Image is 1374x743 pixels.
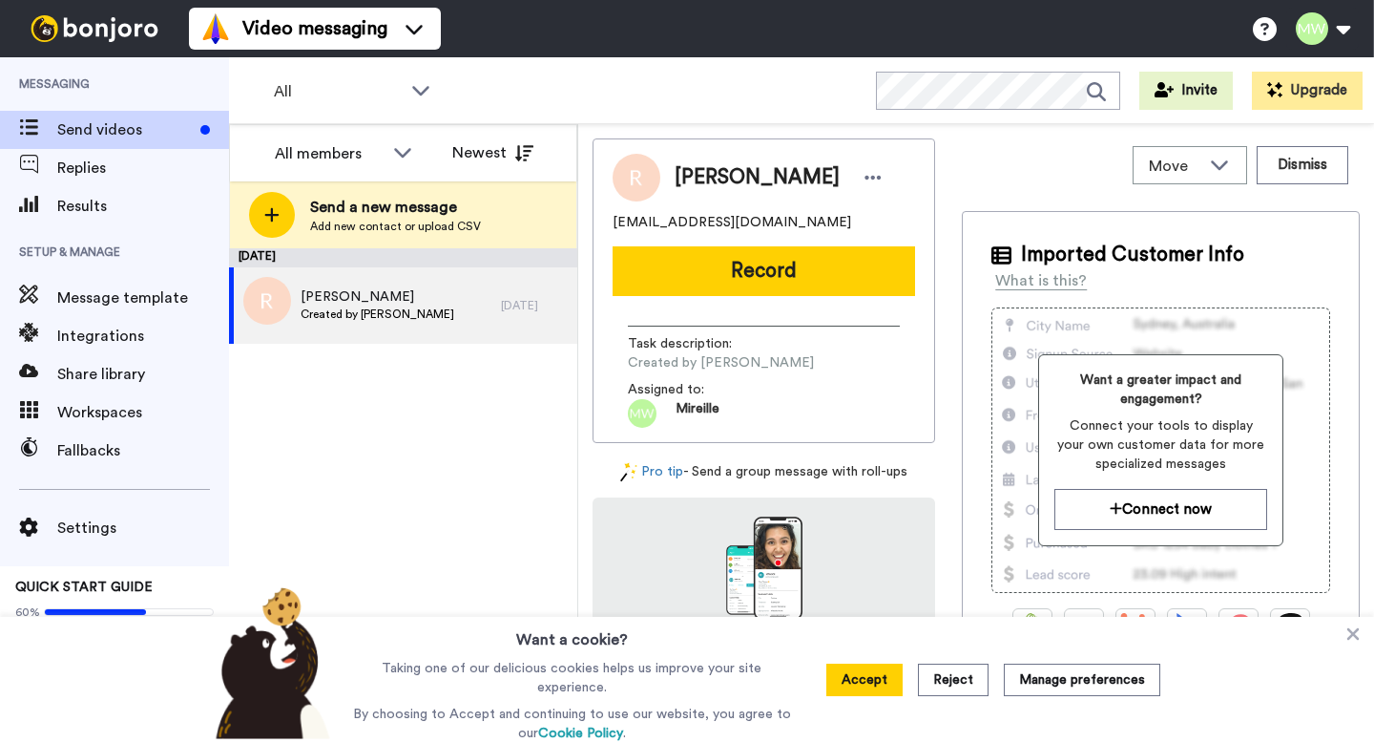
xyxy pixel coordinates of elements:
[57,195,229,218] span: Results
[57,287,229,309] span: Message template
[726,517,802,620] img: download
[593,462,935,482] div: - Send a group message with roll-ups
[275,142,384,165] div: All members
[57,401,229,424] span: Workspaces
[620,462,683,482] a: Pro tip
[57,363,229,386] span: Share library
[628,399,656,428] img: mw.png
[918,664,989,696] button: Reject
[1223,613,1254,644] img: ConvertKit
[1017,613,1048,644] img: Shopify
[23,15,166,42] img: bj-logo-header-white.svg
[57,118,193,141] span: Send videos
[1120,613,1151,644] img: Hubspot
[628,334,761,353] span: Task description :
[1021,241,1244,269] span: Imported Customer Info
[1054,416,1267,474] span: Connect your tools to display your own customer data for more specialized messages
[628,380,761,399] span: Assigned to:
[516,617,628,651] h3: Want a cookie?
[229,248,577,267] div: [DATE]
[613,154,660,202] img: Image of Roxana
[57,439,229,462] span: Fallbacks
[675,163,840,192] span: [PERSON_NAME]
[826,664,903,696] button: Accept
[243,277,291,325] img: r.png
[1054,371,1267,409] span: Want a greater impact and engagement?
[1252,72,1363,110] button: Upgrade
[57,517,229,540] span: Settings
[613,246,915,296] button: Record
[620,462,637,482] img: magic-wand.svg
[200,13,231,44] img: vm-color.svg
[1069,613,1099,644] img: Ontraport
[198,586,340,739] img: bear-with-cookie.png
[348,705,796,743] p: By choosing to Accept and continuing to use our website, you agree to our .
[301,287,454,307] span: [PERSON_NAME]
[1054,489,1267,530] button: Connect now
[301,307,454,322] span: Created by [PERSON_NAME]
[438,134,548,172] button: Newest
[242,15,387,42] span: Video messaging
[274,80,402,103] span: All
[995,269,1087,292] div: What is this?
[1172,613,1202,644] img: ActiveCampaign
[1149,155,1200,178] span: Move
[613,213,851,232] span: [EMAIL_ADDRESS][DOMAIN_NAME]
[15,581,153,594] span: QUICK START GUIDE
[15,605,40,620] span: 60%
[57,325,229,348] span: Integrations
[1004,664,1160,696] button: Manage preferences
[538,727,623,740] a: Cookie Policy
[1257,146,1348,184] button: Dismiss
[310,196,481,219] span: Send a new message
[1275,613,1305,644] img: Patreon
[501,298,568,313] div: [DATE]
[628,353,814,372] span: Created by [PERSON_NAME]
[310,219,481,234] span: Add new contact or upload CSV
[676,399,719,428] span: Mireille
[57,157,229,180] span: Replies
[348,659,796,697] p: Taking one of our delicious cookies helps us improve your site experience.
[1139,72,1233,110] button: Invite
